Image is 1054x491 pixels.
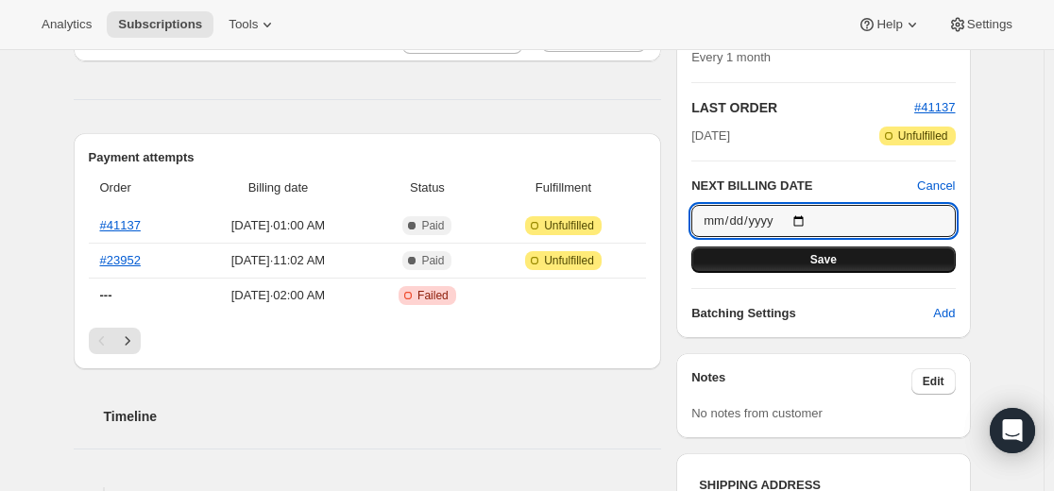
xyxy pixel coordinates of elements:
a: #41137 [100,218,141,232]
h2: Payment attempts [89,148,647,167]
span: Unfulfilled [898,128,948,144]
span: Billing date [194,178,363,197]
button: Next [114,328,141,354]
span: --- [100,288,112,302]
span: [DATE] [691,127,730,145]
span: Add [933,304,955,323]
button: #41137 [914,98,955,117]
h6: Batching Settings [691,304,933,323]
div: Open Intercom Messenger [990,408,1035,453]
h3: Notes [691,368,911,395]
span: Unfulfilled [544,253,594,268]
span: Help [876,17,902,32]
span: Subscriptions [118,17,202,32]
th: Order [89,167,188,209]
span: Every 1 month [691,50,771,64]
h2: LAST ORDER [691,98,914,117]
span: Failed [417,288,449,303]
span: Tools [229,17,258,32]
button: Save [691,246,955,273]
nav: Pagination [89,328,647,354]
span: Edit [923,374,944,389]
span: Settings [967,17,1012,32]
span: Fulfillment [492,178,635,197]
span: [DATE] · 11:02 AM [194,251,363,270]
button: Settings [937,11,1024,38]
span: [DATE] · 01:00 AM [194,216,363,235]
span: [DATE] · 02:00 AM [194,286,363,305]
button: Help [846,11,932,38]
span: Paid [421,253,444,268]
a: #23952 [100,253,141,267]
span: Status [374,178,481,197]
span: Save [810,252,837,267]
button: Cancel [917,177,955,195]
button: Tools [217,11,288,38]
span: Analytics [42,17,92,32]
button: Analytics [30,11,103,38]
button: Edit [911,368,956,395]
h2: Timeline [104,407,662,426]
span: Unfulfilled [544,218,594,233]
button: Subscriptions [107,11,213,38]
button: Add [922,298,966,329]
span: Paid [421,218,444,233]
span: No notes from customer [691,406,823,420]
a: #41137 [914,100,955,114]
h2: NEXT BILLING DATE [691,177,917,195]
